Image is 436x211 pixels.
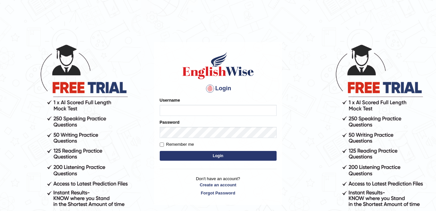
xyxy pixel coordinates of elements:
label: Username [160,97,180,103]
h4: Login [160,83,277,94]
a: Create an account [160,182,277,188]
p: Don't have an account? [160,176,277,196]
button: Login [160,151,277,161]
a: Forgot Password [160,190,277,196]
label: Remember me [160,141,194,148]
input: Remember me [160,143,164,147]
label: Password [160,119,180,125]
img: Logo of English Wise sign in for intelligent practice with AI [181,51,255,80]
